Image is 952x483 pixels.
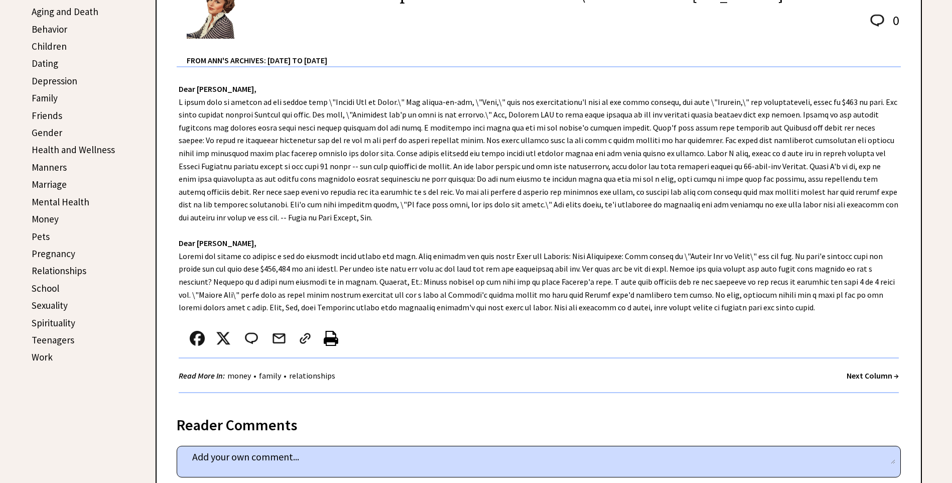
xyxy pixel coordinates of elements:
td: 0 [888,12,900,39]
a: Next Column → [847,371,899,381]
a: Teenagers [32,334,74,346]
a: Gender [32,127,62,139]
a: Relationships [32,265,86,277]
a: Depression [32,75,77,87]
a: Health and Wellness [32,144,115,156]
a: Family [32,92,58,104]
a: Spirituality [32,317,75,329]
a: money [225,371,253,381]
a: Pets [32,230,50,243]
a: Pregnancy [32,248,75,260]
div: Reader Comments [177,414,901,430]
a: family [256,371,284,381]
div: From Ann's Archives: [DATE] to [DATE] [187,40,901,66]
img: mail.png [271,331,287,346]
a: relationships [287,371,338,381]
a: Mental Health [32,196,89,208]
img: facebook.png [190,331,205,346]
a: Manners [32,161,67,173]
a: Sexuality [32,299,68,311]
a: Friends [32,109,62,122]
a: Children [32,40,67,52]
div: • • [179,370,338,382]
strong: Dear [PERSON_NAME], [179,84,256,94]
a: Behavior [32,23,67,35]
strong: Read More In: [179,371,225,381]
img: printer%20icon.png [324,331,338,346]
a: Marriage [32,178,67,190]
a: School [32,282,59,294]
a: Aging and Death [32,6,98,18]
a: Dating [32,57,58,69]
div: L ipsum dolo si ametcon ad eli seddoe temp \"Incidi Utl et Dolor.\" Mag aliqua-en-adm, \"Veni,\" ... [157,67,921,403]
strong: Dear [PERSON_NAME], [179,238,256,248]
img: message_round%202.png [868,13,886,29]
img: x_small.png [216,331,231,346]
img: message_round%202.png [243,331,260,346]
a: Work [32,351,53,363]
a: Money [32,213,59,225]
img: link_02.png [298,331,313,346]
